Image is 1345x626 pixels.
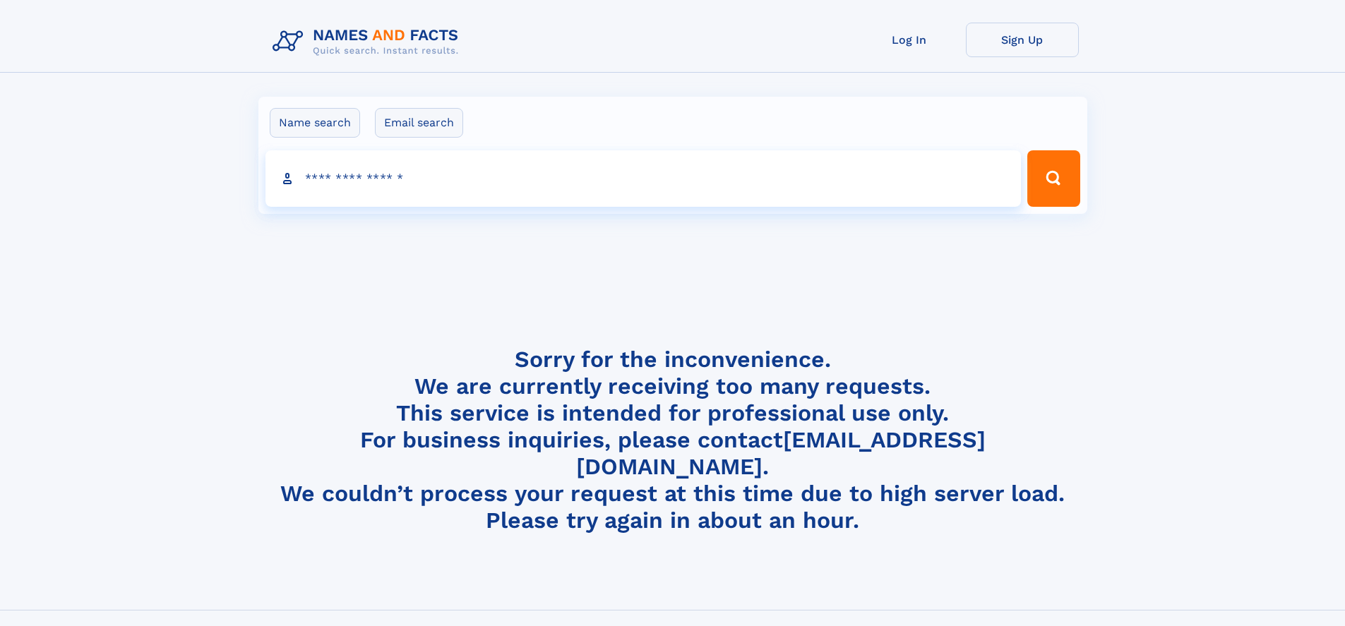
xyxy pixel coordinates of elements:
[576,426,986,480] a: [EMAIL_ADDRESS][DOMAIN_NAME]
[1027,150,1080,207] button: Search Button
[270,108,360,138] label: Name search
[267,23,470,61] img: Logo Names and Facts
[265,150,1022,207] input: search input
[267,346,1079,534] h4: Sorry for the inconvenience. We are currently receiving too many requests. This service is intend...
[375,108,463,138] label: Email search
[853,23,966,57] a: Log In
[966,23,1079,57] a: Sign Up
